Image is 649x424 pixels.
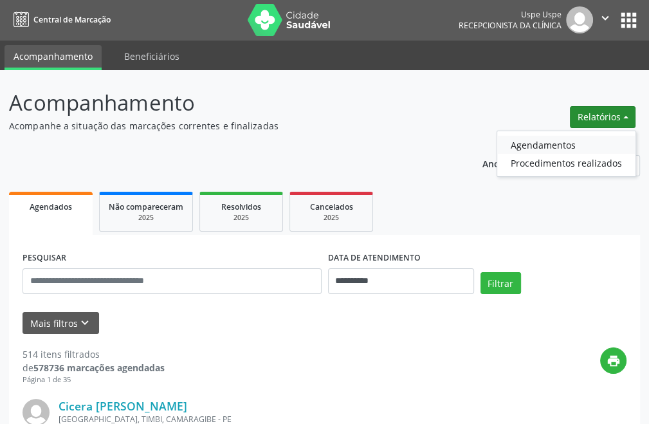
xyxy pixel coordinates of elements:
[482,155,596,171] p: Ano de acompanhamento
[459,20,562,31] span: Recepcionista da clínica
[570,106,635,128] button: Relatórios
[617,9,640,32] button: apps
[23,347,165,361] div: 514 itens filtrados
[497,131,636,177] ul: Relatórios
[459,9,562,20] div: Uspe Uspe
[23,374,165,385] div: Página 1 de 35
[593,6,617,33] button: 
[5,45,102,70] a: Acompanhamento
[23,248,66,268] label: PESQUISAR
[30,201,72,212] span: Agendados
[115,45,188,68] a: Beneficiários
[607,354,621,368] i: print
[109,201,183,212] span: Não compareceram
[299,213,363,223] div: 2025
[33,362,165,374] strong: 578736 marcações agendadas
[9,87,451,119] p: Acompanhamento
[109,213,183,223] div: 2025
[59,399,187,413] a: Cicera [PERSON_NAME]
[598,11,612,25] i: 
[328,248,421,268] label: DATA DE ATENDIMENTO
[23,361,165,374] div: de
[9,119,451,133] p: Acompanhe a situação das marcações correntes e finalizadas
[310,201,353,212] span: Cancelados
[480,272,521,294] button: Filtrar
[221,201,261,212] span: Resolvidos
[497,136,635,154] a: Agendamentos
[566,6,593,33] img: img
[497,154,635,172] a: Procedimentos realizados
[9,9,111,30] a: Central de Marcação
[33,14,111,25] span: Central de Marcação
[600,347,626,374] button: print
[78,316,92,330] i: keyboard_arrow_down
[209,213,273,223] div: 2025
[23,312,99,335] button: Mais filtroskeyboard_arrow_down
